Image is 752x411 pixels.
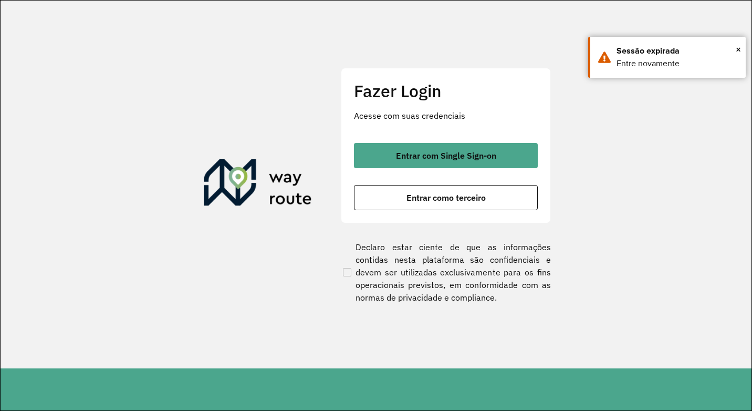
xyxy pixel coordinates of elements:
span: × [736,42,741,57]
p: Acesse com suas credenciais [354,109,538,122]
span: Entrar com Single Sign-on [396,151,496,160]
button: Close [736,42,741,57]
label: Declaro estar ciente de que as informações contidas nesta plataforma são confidenciais e devem se... [341,241,551,304]
h2: Fazer Login [354,81,538,101]
button: button [354,185,538,210]
span: Entrar como terceiro [406,193,486,202]
div: Entre novamente [617,57,738,70]
button: button [354,143,538,168]
div: Sessão expirada [617,45,738,57]
img: Roteirizador AmbevTech [204,159,312,210]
